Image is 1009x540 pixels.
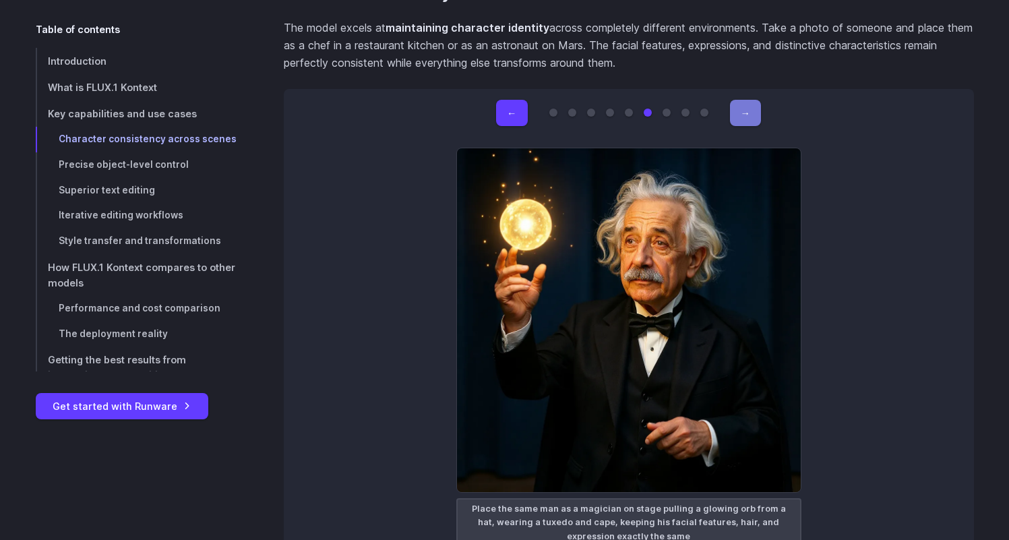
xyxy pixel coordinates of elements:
span: Performance and cost comparison [59,303,220,313]
span: Precise object-level control [59,159,189,170]
a: How FLUX.1 Kontext compares to other models [36,254,241,296]
button: Go to 3 of 9 [587,109,595,117]
button: ← [496,100,527,126]
span: The deployment reality [59,328,168,339]
a: Precise object-level control [36,152,241,178]
button: Go to 2 of 9 [568,109,576,117]
span: Table of contents [36,22,120,37]
span: Style transfer and transformations [59,235,221,246]
span: Getting the best results from instruction-based editing [48,355,186,382]
span: Character consistency across scenes [59,133,237,144]
a: Getting the best results from instruction-based editing [36,347,241,389]
strong: maintaining character identity [386,21,549,34]
span: How FLUX.1 Kontext compares to other models [48,262,235,289]
a: Style transfer and transformations [36,229,241,254]
span: Superior text editing [59,185,155,196]
span: Introduction [48,55,106,67]
img: Distinguished elderly man in a tuxedo holding a glowing orb with sparks, set against a dark curta... [456,148,801,493]
button: Go to 5 of 9 [625,109,633,117]
a: Character consistency across scenes [36,127,241,152]
p: The model excels at across completely different environments. Take a photo of someone and place t... [284,20,974,71]
a: Get started with Runware [36,393,208,419]
span: Iterative editing workflows [59,210,183,220]
a: Key capabilities and use cases [36,100,241,127]
a: Introduction [36,48,241,74]
span: What is FLUX.1 Kontext [48,82,157,93]
button: → [730,100,761,126]
button: Go to 1 of 9 [549,109,557,117]
button: Go to 4 of 9 [606,109,614,117]
a: The deployment reality [36,322,241,347]
button: Go to 7 of 9 [663,109,671,117]
button: Go to 6 of 9 [644,109,652,117]
a: Performance and cost comparison [36,296,241,322]
a: Superior text editing [36,178,241,204]
button: Go to 8 of 9 [681,109,690,117]
a: Iterative editing workflows [36,203,241,229]
span: Key capabilities and use cases [48,108,197,119]
a: What is FLUX.1 Kontext [36,74,241,100]
button: Go to 9 of 9 [700,109,708,117]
